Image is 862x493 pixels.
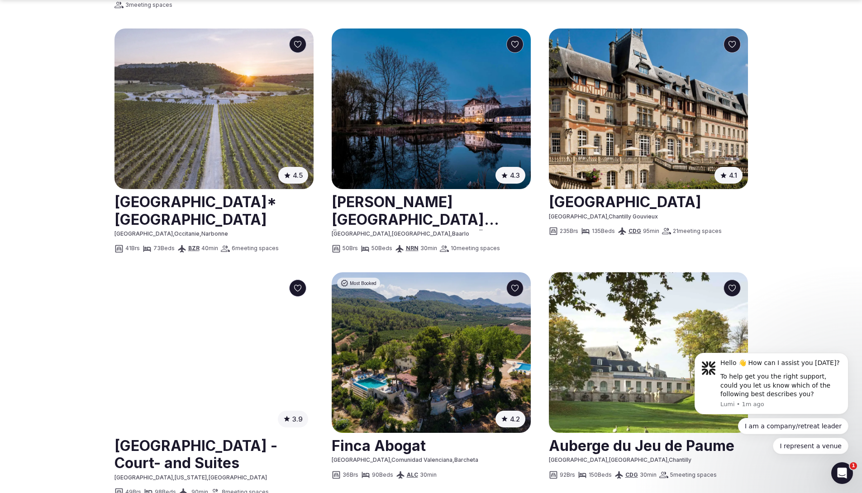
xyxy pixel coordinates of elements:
a: See Auberge du Jeu de Paume [549,272,748,433]
img: Auberge du Jeu de Paume [549,272,748,433]
span: [GEOGRAPHIC_DATA] [332,456,390,463]
span: , [207,474,209,481]
span: 90 Beds [372,471,393,479]
span: 4.5 [293,171,303,180]
a: ALC [407,471,418,478]
a: CDG [629,228,641,234]
button: 4.3 [495,167,525,184]
img: Fletcher Hotel Château De Raay [332,28,531,189]
div: Most Booked [337,278,380,289]
span: 41 Brs [125,245,140,252]
span: Chantilly [669,456,691,463]
button: Upload attachment [43,296,50,303]
button: 4.2 [495,411,525,427]
img: Finca Abogat [332,272,531,433]
span: Narbonne [201,230,228,237]
h1: Lumi [44,5,61,11]
span: , [390,456,391,463]
div: Lumi • AI Agent • Just now [14,119,86,124]
button: I am a company/retreat leader [59,230,169,248]
span: 1 [850,462,857,469]
a: NRN [406,245,419,251]
button: Send a message… [155,293,170,307]
button: Gif picker [29,296,36,303]
button: I represent a venue [94,253,169,271]
span: , [173,474,175,481]
span: [GEOGRAPHIC_DATA] [209,474,267,481]
span: Comunidad Valenciana [391,456,452,463]
span: Barcheta [454,456,478,463]
a: View venue [549,434,748,456]
span: [GEOGRAPHIC_DATA] [332,230,390,237]
a: See Château l'Hospitalet 5* Wine Resort Beach & Spa [114,28,314,189]
h2: [GEOGRAPHIC_DATA]* [GEOGRAPHIC_DATA] [114,190,314,230]
span: , [452,456,454,463]
p: The team can also help [44,11,113,20]
span: 30 min [420,245,437,252]
a: View venue [332,190,531,230]
button: 4.5 [278,167,308,184]
span: 4.3 [510,171,520,180]
h2: [PERSON_NAME][GEOGRAPHIC_DATA] [GEOGRAPHIC_DATA] [332,190,531,230]
button: go back [6,4,23,21]
span: Baarlo [452,230,469,237]
span: 30 min [420,471,437,479]
span: , [390,230,392,237]
button: Emoji picker [14,296,21,303]
span: , [173,230,174,237]
span: Occitanie [174,230,200,237]
h2: Finca Abogat [332,434,531,456]
h2: [GEOGRAPHIC_DATA] - Court- and Suites [114,434,314,474]
span: [GEOGRAPHIC_DATA] [549,213,607,220]
span: , [450,230,452,237]
iframe: Intercom live chat [831,462,853,484]
span: 92 Brs [560,471,575,479]
span: 4.2 [510,414,520,424]
span: [GEOGRAPHIC_DATA] [549,456,607,463]
a: View venue [114,190,314,230]
span: 21 meeting spaces [673,228,722,235]
iframe: Intercom notifications message [681,303,862,469]
span: [GEOGRAPHIC_DATA] [114,230,173,237]
textarea: Ask a question… [8,277,173,293]
span: Chantilly Gouvieux [609,213,658,220]
span: 150 Beds [589,471,612,479]
button: 4.1 [714,167,743,184]
a: See Finca Abogat [332,272,531,433]
span: 36 Brs [343,471,358,479]
span: 6 meeting spaces [232,245,279,252]
span: [GEOGRAPHIC_DATA] [609,456,667,463]
a: CDG [625,471,638,478]
span: 235 Brs [560,228,578,235]
a: View venue [114,434,314,474]
a: View venue [549,190,748,213]
button: Home [142,4,159,21]
span: [US_STATE] [175,474,207,481]
span: , [667,456,669,463]
a: See Fletcher Hotel Château De Raay [332,28,531,189]
span: 3 meeting spaces [125,1,172,9]
a: BZR [188,245,200,251]
span: , [200,230,201,237]
span: 50 Beds [371,245,392,252]
span: 5 meeting spaces [670,471,717,479]
span: 4.1 [729,171,737,180]
img: Château l'Hospitalet 5* Wine Resort Beach & Spa [114,28,314,189]
span: , [607,456,609,463]
div: Hi there 😀 How can I best assist you [DATE]?To get you the right support, could you let us know w... [7,35,148,117]
span: 10 meeting spaces [451,245,500,252]
h2: [GEOGRAPHIC_DATA] [549,190,748,213]
img: Chateau De Montvillargenne [549,28,748,189]
div: Hi there 😀 How can I best assist you [DATE]? To get you the right support, could you let us know ... [14,41,141,112]
span: 3.9 [292,414,303,424]
span: 50 Brs [343,245,358,252]
span: 40 min [201,245,218,252]
span: Most Booked [350,280,376,286]
span: 135 Beds [592,228,615,235]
